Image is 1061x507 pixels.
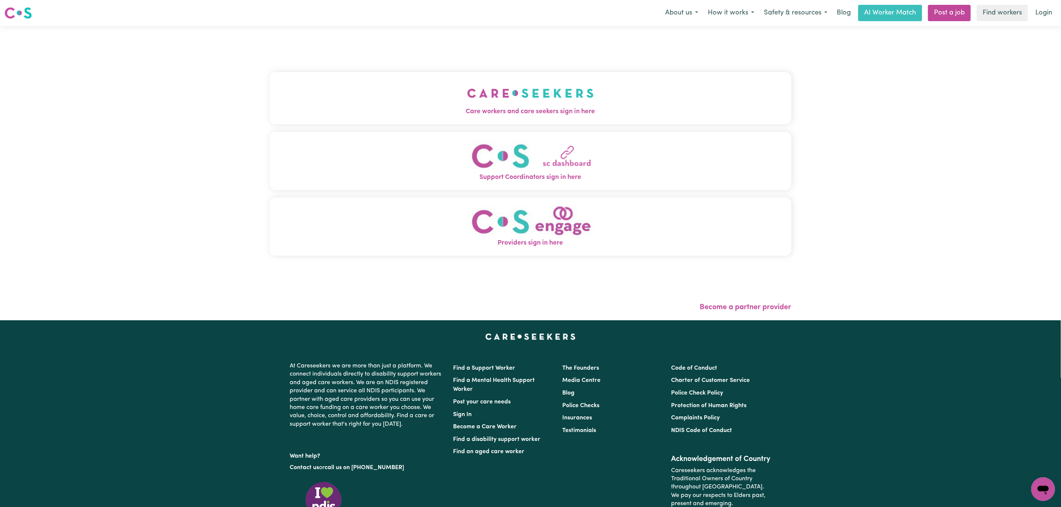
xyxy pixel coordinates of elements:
[270,173,791,182] span: Support Coordinators sign in here
[270,132,791,190] button: Support Coordinators sign in here
[928,5,971,21] a: Post a job
[671,365,717,371] a: Code of Conduct
[562,415,592,421] a: Insurances
[4,4,32,22] a: Careseekers logo
[270,238,791,248] span: Providers sign in here
[671,428,732,434] a: NDIS Code of Conduct
[1031,477,1055,501] iframe: Button to launch messaging window, conversation in progress
[703,5,759,21] button: How it works
[453,399,511,405] a: Post your care needs
[977,5,1028,21] a: Find workers
[453,436,541,442] a: Find a disability support worker
[671,390,723,396] a: Police Check Policy
[660,5,703,21] button: About us
[290,461,445,475] p: or
[562,377,601,383] a: Media Centre
[290,449,445,460] p: Want help?
[270,72,791,124] button: Care workers and care seekers sign in here
[453,377,535,392] a: Find a Mental Health Support Worker
[759,5,832,21] button: Safety & resources
[671,403,746,409] a: Protection of Human Rights
[700,304,791,311] a: Become a partner provider
[290,465,319,471] a: Contact us
[290,359,445,431] p: At Careseekers we are more than just a platform. We connect individuals directly to disability su...
[485,334,576,340] a: Careseekers home page
[858,5,922,21] a: AI Worker Match
[270,107,791,117] span: Care workers and care seekers sign in here
[562,403,599,409] a: Police Checks
[453,449,525,455] a: Find an aged care worker
[671,455,771,464] h2: Acknowledgement of Country
[671,415,720,421] a: Complaints Policy
[325,465,404,471] a: call us on [PHONE_NUMBER]
[4,6,32,20] img: Careseekers logo
[270,197,791,256] button: Providers sign in here
[453,424,517,430] a: Become a Care Worker
[453,365,515,371] a: Find a Support Worker
[562,428,596,434] a: Testimonials
[562,365,599,371] a: The Founders
[832,5,855,21] a: Blog
[453,412,472,418] a: Sign In
[1031,5,1057,21] a: Login
[562,390,575,396] a: Blog
[671,377,750,383] a: Charter of Customer Service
